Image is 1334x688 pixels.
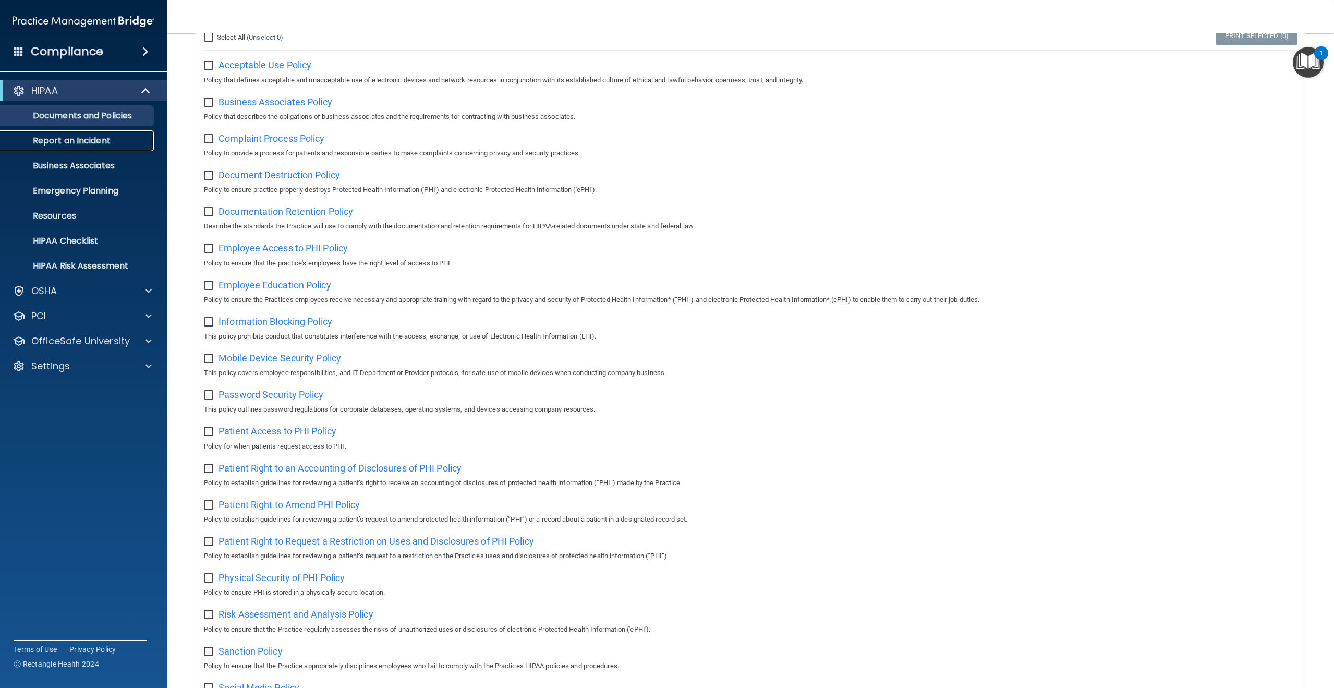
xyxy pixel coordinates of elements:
[14,659,99,669] span: Ⓒ Rectangle Health 2024
[204,477,1297,489] p: Policy to establish guidelines for reviewing a patient’s right to receive an accounting of disclo...
[31,85,58,97] p: HIPAA
[219,463,462,474] span: Patient Right to an Accounting of Disclosures of PHI Policy
[7,136,149,146] p: Report an Incident
[1319,53,1323,67] div: 1
[1216,26,1297,45] a: Print Selected (0)
[219,499,360,510] span: Patient Right to Amend PHI Policy
[13,285,152,297] a: OSHA
[31,335,130,347] p: OfficeSafe University
[204,330,1297,343] p: This policy prohibits conduct that constitutes interference with the access, exchange, or use of ...
[13,360,152,372] a: Settings
[219,206,353,217] span: Documentation Retention Policy
[7,111,149,121] p: Documents and Policies
[219,536,534,547] span: Patient Right to Request a Restriction on Uses and Disclosures of PHI Policy
[14,644,57,655] a: Terms of Use
[69,644,116,655] a: Privacy Policy
[204,74,1297,87] p: Policy that defines acceptable and unacceptable use of electronic devices and network resources i...
[31,44,103,59] h4: Compliance
[7,236,149,246] p: HIPAA Checklist
[219,96,332,107] span: Business Associates Policy
[31,360,70,372] p: Settings
[204,440,1297,453] p: Policy for when patients request access to PHI.
[204,586,1297,599] p: Policy to ensure PHI is stored in a physically secure location.
[204,184,1297,196] p: Policy to ensure practice properly destroys Protected Health Information ('PHI') and electronic P...
[13,310,152,322] a: PCI
[204,257,1297,270] p: Policy to ensure that the practice's employees have the right level of access to PHI.
[219,59,311,70] span: Acceptable Use Policy
[31,285,57,297] p: OSHA
[219,353,341,364] span: Mobile Device Security Policy
[13,335,152,347] a: OfficeSafe University
[219,426,336,437] span: Patient Access to PHI Policy
[1293,47,1324,78] button: Open Resource Center, 1 new notification
[204,220,1297,233] p: Describe the standards the Practice will use to comply with the documentation and retention requi...
[204,623,1297,636] p: Policy to ensure that the Practice regularly assesses the risks of unauthorized uses or disclosur...
[219,316,332,327] span: Information Blocking Policy
[219,389,323,400] span: Password Security Policy
[219,280,331,291] span: Employee Education Policy
[204,550,1297,562] p: Policy to establish guidelines for reviewing a patient’s request to a restriction on the Practice...
[7,161,149,171] p: Business Associates
[204,660,1297,672] p: Policy to ensure that the Practice appropriately disciplines employees who fail to comply with th...
[219,646,283,657] span: Sanction Policy
[31,310,46,322] p: PCI
[219,170,340,180] span: Document Destruction Policy
[204,147,1297,160] p: Policy to provide a process for patients and responsible parties to make complaints concerning pr...
[204,513,1297,526] p: Policy to establish guidelines for reviewing a patient’s request to amend protected health inform...
[219,243,348,254] span: Employee Access to PHI Policy
[217,33,245,41] span: Select All
[7,186,149,196] p: Emergency Planning
[7,261,149,271] p: HIPAA Risk Assessment
[7,211,149,221] p: Resources
[204,403,1297,416] p: This policy outlines password regulations for corporate databases, operating systems, and devices...
[219,133,324,144] span: Complaint Process Policy
[204,111,1297,123] p: Policy that describes the obligations of business associates and the requirements for contracting...
[204,33,216,42] input: Select All (Unselect 0)
[13,85,151,97] a: HIPAA
[204,294,1297,306] p: Policy to ensure the Practice's employees receive necessary and appropriate training with regard ...
[219,572,345,583] span: Physical Security of PHI Policy
[204,367,1297,379] p: This policy covers employee responsibilities, and IT Department or Provider protocols, for safe u...
[13,11,154,32] img: PMB logo
[247,33,283,41] a: (Unselect 0)
[219,609,373,620] span: Risk Assessment and Analysis Policy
